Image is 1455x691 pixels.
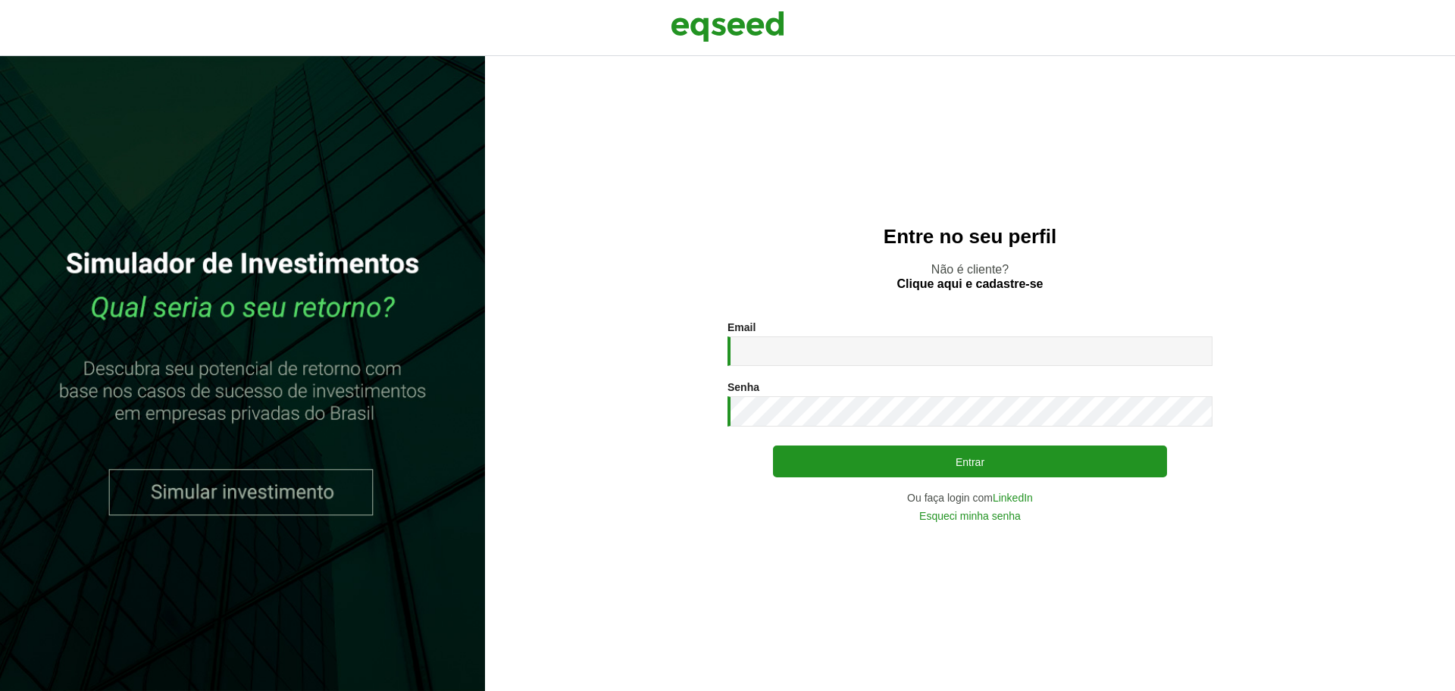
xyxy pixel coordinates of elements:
[919,511,1021,521] a: Esqueci minha senha
[727,492,1212,503] div: Ou faça login com
[515,226,1425,248] h2: Entre no seu perfil
[727,382,759,392] label: Senha
[671,8,784,45] img: EqSeed Logo
[773,446,1167,477] button: Entrar
[515,262,1425,291] p: Não é cliente?
[727,322,756,333] label: Email
[993,492,1033,503] a: LinkedIn
[897,278,1044,290] a: Clique aqui e cadastre-se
